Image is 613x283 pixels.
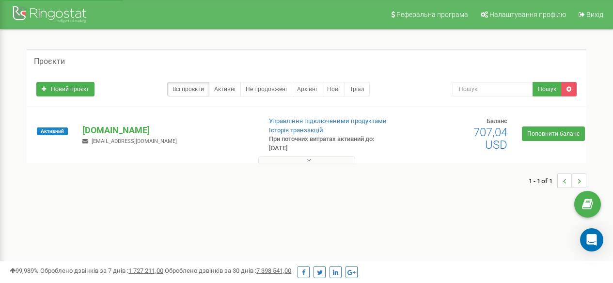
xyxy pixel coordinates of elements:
u: 1 727 211,00 [128,267,163,274]
p: При поточних витратах активний до: [DATE] [269,135,393,153]
a: Не продовжені [240,82,292,96]
span: Налаштування профілю [489,11,566,18]
span: 1 - 1 of 1 [529,173,557,188]
span: Активний [37,127,68,135]
a: Тріал [345,82,370,96]
span: 99,989% [10,267,39,274]
span: Оброблено дзвінків за 30 днів : [165,267,291,274]
span: Баланс [487,117,507,125]
nav: ... [529,164,586,198]
input: Пошук [453,82,533,96]
span: 707,04 USD [473,126,507,152]
a: Управління підключеними продуктами [269,117,387,125]
a: Активні [209,82,241,96]
a: Нові [322,82,345,96]
span: [EMAIL_ADDRESS][DOMAIN_NAME] [92,138,177,144]
span: Оброблено дзвінків за 7 днів : [40,267,163,274]
h5: Проєкти [34,57,65,66]
a: Архівні [292,82,322,96]
span: Реферальна програма [396,11,468,18]
a: Новий проєкт [36,82,94,96]
div: Open Intercom Messenger [580,228,603,252]
a: Історія транзакцій [269,126,323,134]
a: Поповнити баланс [522,126,585,141]
span: Вихід [586,11,603,18]
p: [DOMAIN_NAME] [82,124,253,137]
u: 7 398 541,00 [256,267,291,274]
button: Пошук [533,82,562,96]
a: Всі проєкти [167,82,209,96]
